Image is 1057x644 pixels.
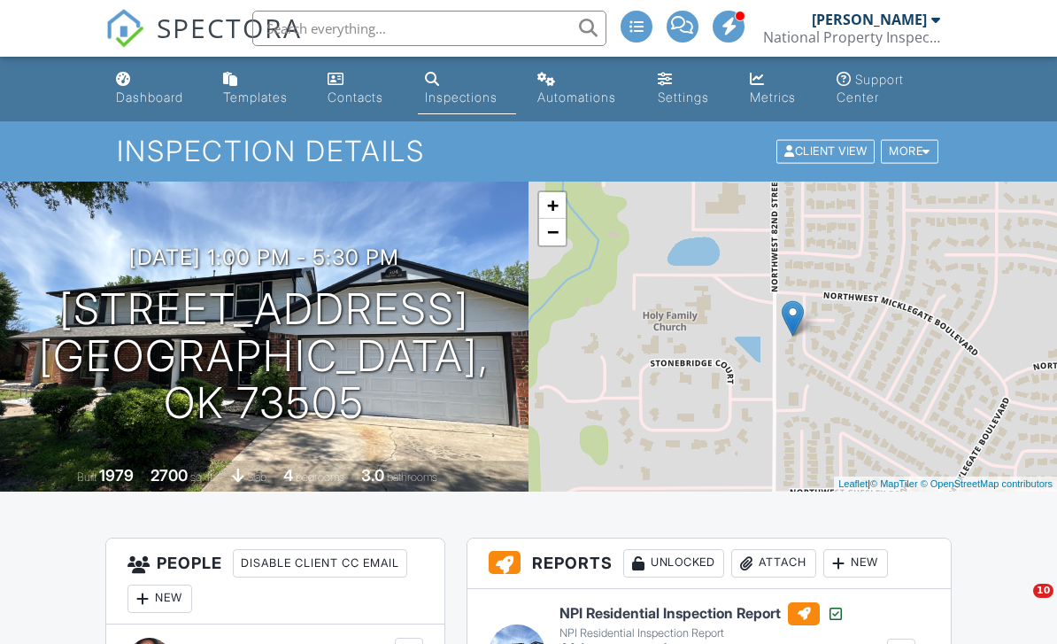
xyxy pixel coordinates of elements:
h3: People [106,539,444,625]
div: Inspections [425,89,498,105]
a: Leaflet [838,478,868,489]
div: Attach [731,549,816,578]
a: Metrics [743,64,815,114]
div: 1979 [99,466,134,485]
div: Templates [223,89,288,105]
a: Settings [651,64,729,114]
div: New [823,549,888,578]
a: SPECTORA [105,24,302,61]
span: bathrooms [387,470,437,484]
a: Dashboard [109,64,202,114]
h1: Inspection Details [117,136,940,167]
div: Contacts [328,89,383,105]
div: 3.0 [361,466,384,485]
h1: [STREET_ADDRESS] [GEOGRAPHIC_DATA], OK 73505 [28,286,500,426]
a: Zoom in [539,192,566,219]
a: © MapTiler [870,478,918,489]
div: Support Center [837,72,904,105]
span: SPECTORA [157,9,302,46]
a: Contacts [320,64,404,114]
div: Unlocked [623,549,724,578]
div: | [834,477,1057,492]
a: © OpenStreetMap contributors [921,478,1053,489]
h3: [DATE] 1:00 pm - 5:30 pm [129,245,399,269]
div: New [127,585,192,613]
div: Client View [776,140,875,164]
span: 10 [1033,584,1053,598]
img: The Best Home Inspection Software - Spectora [105,9,144,48]
a: Inspections [418,64,515,114]
h6: NPI Residential Inspection Report [559,602,845,625]
div: NPI Residential Inspection Report [559,626,845,640]
div: [PERSON_NAME] [812,11,927,28]
div: 4 [283,466,293,485]
div: Disable Client CC Email [233,549,407,578]
div: Dashboard [116,89,183,105]
div: National Property Inspections [763,28,940,46]
h3: Reports [467,539,950,589]
div: Automations [537,89,616,105]
a: Support Center [829,64,947,114]
a: Templates [216,64,306,114]
span: Slab [247,470,266,484]
a: Automations (Basic) [530,64,637,114]
div: Metrics [750,89,796,105]
iframe: Intercom live chat [997,584,1039,626]
a: Zoom out [539,219,566,245]
span: Built [77,470,96,484]
span: bedrooms [296,470,344,484]
div: 2700 [150,466,188,485]
div: More [881,140,938,164]
input: Search everything... [252,11,606,46]
div: Settings [658,89,709,105]
span: sq. ft. [190,470,215,484]
a: Client View [775,144,879,157]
